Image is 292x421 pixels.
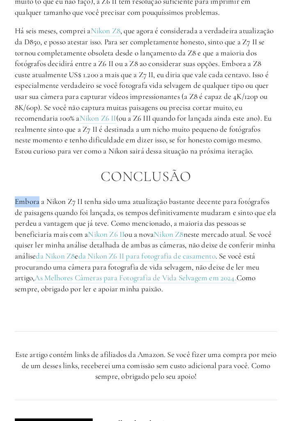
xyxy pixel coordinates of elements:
font: Há seis meses, comprei a [15,26,91,35]
a: Nikon Z8 [154,229,184,240]
font: ou a nova [124,229,154,239]
a: da Nikon Z6 II para fotografia de casamento [78,251,216,261]
font: As Melhores Câmeras para Fotografia de Vida Selvagem em 2024. [34,273,237,282]
font: , que agora é considerada a verdadeira atualização da D850, e posso atestar isso. Para ser comple... [15,26,276,123]
font: e [75,251,78,261]
font: Embora a Nikon Z7 II tenha sido uma atualização bastante decente para fotógrafos de paisagens qua... [15,197,278,239]
a: Nikon Z6 II [80,113,116,124]
font: (ou a Z6 III quando for lançada ainda este ano). Eu realmente sinto que a Z7 II é destinada a um ... [15,113,274,156]
a: As Melhores Câmeras para Fotografia de Vida Selvagem em 2024. [34,273,237,283]
font: Este artigo contém links de afiliados da Amazon. Se você fizer uma compra por meio de um desses l... [15,350,278,381]
a: Nikon Z8 [91,26,121,36]
a: da Nikon Z8 [36,251,75,261]
font: da Nikon Z8 [36,251,75,261]
font: da Nikon Z6 II para fotografia de casamento [78,251,216,261]
font: Nikon Z8 [91,26,121,35]
a: Nikon Z6 II [88,229,124,240]
font: neste mercado atual. Se você quiser ler minha análise detalhada de ambas as câmeras, não deixe de... [15,229,277,261]
font: Como sempre, obrigado por ler e apoiar minha paixão. [15,273,258,293]
font: . Se você está procurando uma câmera para fotografia de vida selvagem, não deixe de ler meu artigo, [15,251,261,282]
font: Conclusão [101,168,191,185]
